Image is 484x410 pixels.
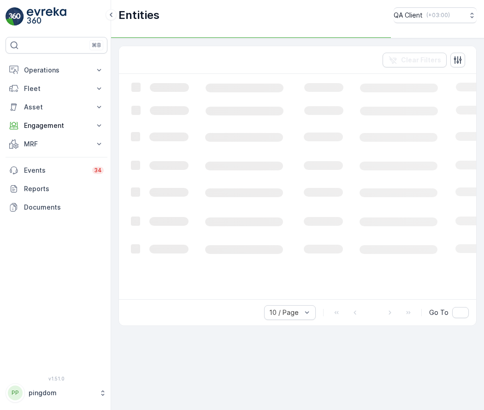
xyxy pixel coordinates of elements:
[394,11,423,20] p: QA Client
[94,167,102,174] p: 34
[24,203,104,212] p: Documents
[426,12,450,19] p: ( +03:00 )
[6,180,107,198] a: Reports
[6,98,107,116] button: Asset
[383,53,447,67] button: Clear Filters
[6,198,107,217] a: Documents
[6,161,107,180] a: Events34
[6,383,107,403] button: PPpingdom
[24,66,89,75] p: Operations
[24,102,89,112] p: Asset
[401,55,441,65] p: Clear Filters
[24,166,87,175] p: Events
[429,308,449,317] span: Go To
[6,61,107,79] button: Operations
[6,116,107,135] button: Engagement
[394,7,477,23] button: QA Client(+03:00)
[24,84,89,93] p: Fleet
[6,7,24,26] img: logo
[24,184,104,193] p: Reports
[29,388,94,398] p: pingdom
[24,121,89,130] p: Engagement
[6,135,107,153] button: MRF
[8,386,23,400] div: PP
[24,139,89,149] p: MRF
[6,376,107,381] span: v 1.51.0
[118,8,159,23] p: Entities
[27,7,66,26] img: logo_light-DOdMpM7g.png
[6,79,107,98] button: Fleet
[92,42,101,49] p: ⌘B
